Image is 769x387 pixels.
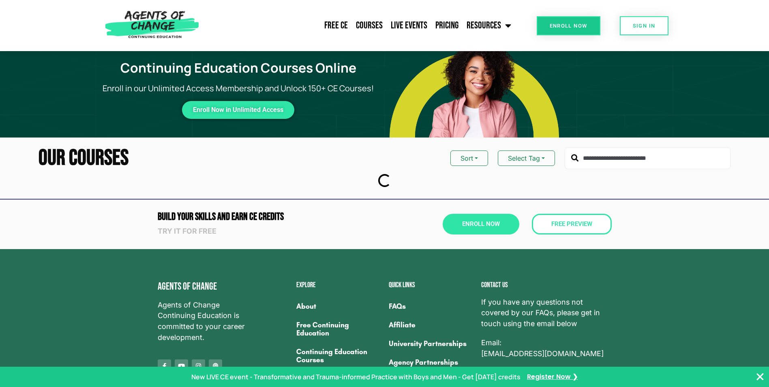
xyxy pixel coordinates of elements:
span: If you have any questions not covered by our FAQs, please get in touch using the email below [481,297,612,329]
a: Enroll Now in Unlimited Access [182,101,294,119]
h2: Explore [296,282,381,289]
a: FAQs [389,297,473,316]
span: Agents of Change Continuing Education is committed to your career development. [158,300,256,343]
a: Free Continuing Education [296,316,381,342]
a: Continuing Education Courses [296,342,381,369]
h2: Quick Links [389,282,473,289]
a: About [296,297,381,316]
a: University Partnerships [389,334,473,353]
button: Select Tag [498,150,555,166]
button: Sort [450,150,488,166]
h2: Build Your Skills and Earn CE CREDITS [158,212,381,222]
a: Enroll Now [537,16,600,35]
a: [EMAIL_ADDRESS][DOMAIN_NAME] [481,348,604,359]
p: Enroll in our Unlimited Access Membership and Unlock 150+ CE Courses! [92,82,384,95]
a: Resources [463,15,515,36]
h4: Agents of Change [158,282,256,292]
a: Free Preview [532,214,612,234]
p: New LIVE CE event - Transformative and Trauma-informed Practice with Boys and Men - Get [DATE] cr... [191,372,521,382]
strong: Try it for free [158,227,216,235]
nav: Menu [203,15,515,36]
a: Live Events [387,15,431,36]
span: Enroll Now in Unlimited Access [193,107,283,112]
a: Affiliate [389,316,473,334]
a: Courses [352,15,387,36]
a: SIGN IN [620,16,668,35]
a: Agency Partnerships [389,353,473,372]
button: Close Banner [755,372,765,382]
a: Free CE [320,15,352,36]
span: Enroll Now [550,23,587,28]
p: Email: [481,338,612,359]
a: Register Now ❯ [527,372,578,382]
h1: Continuing Education Courses Online [97,60,379,75]
a: Pricing [431,15,463,36]
h2: Contact us [481,282,612,289]
h2: Our Courses [39,147,129,169]
a: Enroll Now [443,214,519,234]
span: Free Preview [551,221,592,227]
span: Enroll Now [462,221,500,227]
span: SIGN IN [633,23,655,28]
